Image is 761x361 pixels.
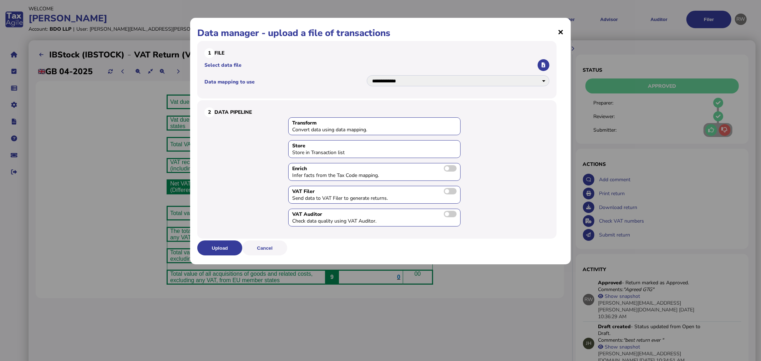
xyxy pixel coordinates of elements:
[204,48,214,58] div: 1
[204,62,537,68] label: Select data file
[292,172,399,179] div: Infer facts from the Tax Code mapping.
[197,240,242,255] button: Upload
[204,78,366,85] label: Data mapping to use
[292,120,457,126] div: Transform
[292,211,457,218] div: VAT Auditor
[292,188,457,195] div: VAT Filer
[292,149,399,156] div: Store in Transaction list
[292,218,399,224] div: Check data quality using VAT Auditor.
[292,195,399,202] div: Send data to VAT Filer to generate returns.
[292,126,399,133] div: Convert data using data mapping.
[204,48,549,58] h3: File
[204,107,214,117] div: 2
[204,107,549,117] h3: Data Pipeline
[242,240,287,255] button: Cancel
[288,186,461,204] div: Toggle to send data to VAT Filer
[444,165,457,172] label: Toggle to enable data enrichment
[538,59,549,71] button: Select an Excel file to upload
[444,211,457,217] label: Send transactions to VAT Auditor
[444,188,457,194] label: Send transactions to VAT Filer
[292,165,457,172] div: Enrich
[288,209,461,227] div: Toggle to send data to VAT Auditor
[292,142,457,149] div: Store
